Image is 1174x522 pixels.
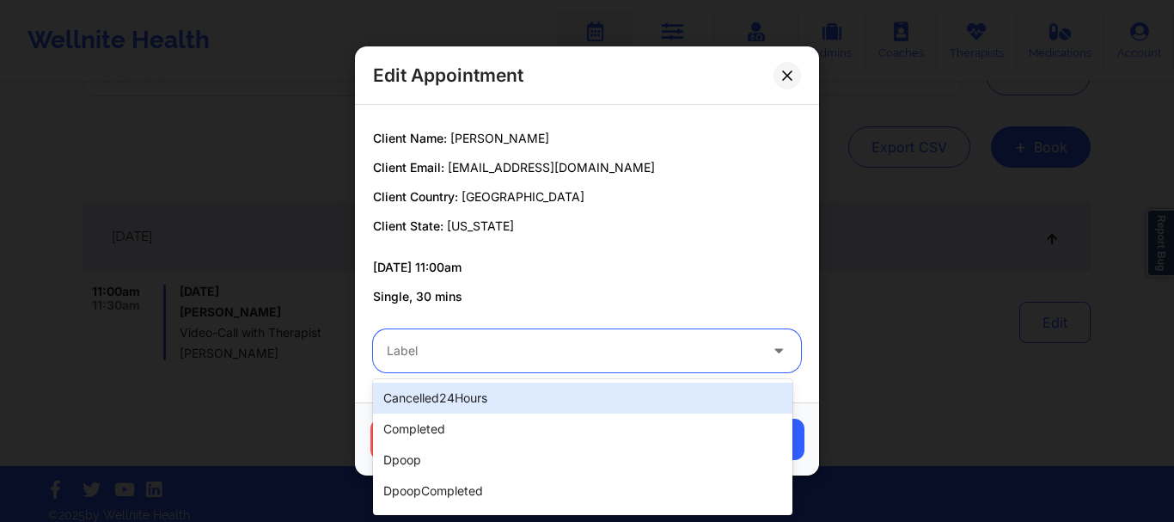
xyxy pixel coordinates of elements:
div: cancelled24Hours [373,383,792,414]
p: Client Country: [373,188,801,206]
div: dpoopCompleted [373,476,792,507]
p: Client Name: [373,130,801,147]
p: [DATE] 11:00am [373,259,801,276]
p: Client Email: [373,159,801,176]
span: [PERSON_NAME] [450,131,549,145]
h2: Edit Appointment [373,64,523,87]
div: completed [373,414,792,445]
button: Cancel Appointment [370,419,548,460]
div: dpoop [373,445,792,476]
span: [EMAIL_ADDRESS][DOMAIN_NAME] [448,160,655,175]
span: [GEOGRAPHIC_DATA] [462,189,584,204]
span: [US_STATE] [447,218,514,233]
p: Client State: [373,218,801,235]
p: Single, 30 mins [373,288,801,305]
